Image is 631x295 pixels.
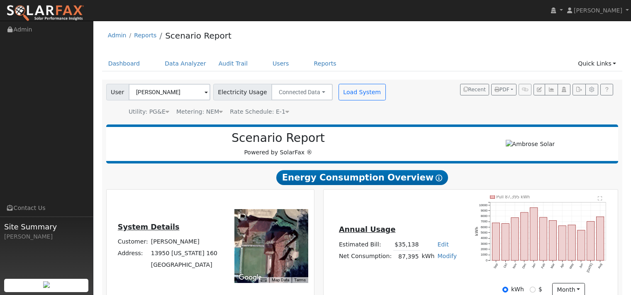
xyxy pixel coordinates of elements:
rect: onclick="" [558,226,566,261]
text: Jun [578,263,584,269]
rect: onclick="" [530,207,538,260]
button: Export Interval Data [573,84,585,95]
text: May [569,263,575,270]
text: [DATE] [586,263,594,273]
text: Feb [541,263,546,269]
text: kWh [475,227,479,236]
text: 3000 [481,242,487,246]
a: Terms (opens in new tab) [294,278,306,282]
a: Edit [437,241,448,248]
button: Edit User [534,84,545,95]
rect: onclick="" [502,224,509,261]
h2: Scenario Report [115,131,442,145]
rect: onclick="" [521,212,528,261]
a: Reports [308,56,343,71]
rect: onclick="" [587,222,594,261]
text: 4000 [481,236,487,240]
a: Scenario Report [165,31,231,41]
span: Electricity Usage [213,84,272,100]
button: Map Data [272,277,289,283]
u: Annual Usage [339,225,395,234]
button: Login As [558,84,570,95]
label: kWh [511,285,524,294]
span: User [106,84,129,100]
text: 9000 [481,209,487,212]
text: Jan [531,263,536,269]
div: Utility: PG&E [129,107,169,116]
text: Dec [521,263,527,269]
text: Apr [560,263,565,269]
button: Settings [585,84,598,95]
a: Users [266,56,295,71]
td: 87,395 [393,251,420,263]
a: Open this area in Google Maps (opens a new window) [236,272,264,283]
td: 13950 [US_STATE] 160 [149,248,219,259]
a: Data Analyzer [158,56,212,71]
td: Customer: [116,236,149,248]
img: SolarFax [6,5,84,22]
rect: onclick="" [597,217,604,260]
img: Ambrose Solar [506,140,555,149]
a: Modify [437,253,457,259]
rect: onclick="" [549,220,557,260]
td: kWh [420,251,436,263]
button: Load System [339,84,386,100]
a: Reports [134,32,156,39]
text: 0 [486,258,487,262]
text: 5000 [481,231,487,234]
u: System Details [118,223,180,231]
text:  [598,196,602,201]
a: Help Link [600,84,613,95]
span: Energy Consumption Overview [276,170,448,185]
td: Address: [116,248,149,259]
rect: onclick="" [492,223,499,260]
span: Site Summary [4,221,89,232]
i: Show Help [436,175,442,181]
div: [PERSON_NAME] [4,232,89,241]
div: Metering: NEM [176,107,223,116]
td: $35,138 [393,239,420,251]
button: Keyboard shortcuts [261,277,266,283]
td: [GEOGRAPHIC_DATA] [149,259,219,271]
rect: onclick="" [577,230,585,261]
img: retrieve [43,281,50,288]
button: Connected Data [271,84,333,100]
text: Sep [493,263,499,269]
a: Admin [108,32,127,39]
text: 7000 [481,220,487,224]
rect: onclick="" [511,217,519,260]
button: PDF [491,84,516,95]
div: Powered by SolarFax ® [110,131,446,157]
span: PDF [495,87,509,93]
text: 1000 [481,253,487,257]
a: Audit Trail [212,56,254,71]
text: 8000 [481,214,487,218]
label: $ [538,285,542,294]
span: [PERSON_NAME] [574,7,622,14]
a: Quick Links [572,56,622,71]
td: [PERSON_NAME] [149,236,219,248]
img: Google [236,272,264,283]
input: $ [530,287,536,293]
text: 10000 [479,203,487,207]
input: Select a User [129,84,210,100]
text: Oct [503,263,508,268]
text: Pull 87,395 kWh [497,195,530,199]
text: Mar [550,263,556,269]
td: Net Consumption: [337,251,393,263]
span: Alias: HETOUB [230,108,289,115]
td: Estimated Bill: [337,239,393,251]
text: Aug [597,263,603,269]
rect: onclick="" [540,217,547,261]
a: Dashboard [102,56,146,71]
text: 2000 [481,247,487,251]
rect: onclick="" [568,225,575,260]
button: Recent [460,84,489,95]
text: 6000 [481,225,487,229]
text: Nov [512,263,518,269]
button: Multi-Series Graph [545,84,558,95]
input: kWh [502,287,508,293]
